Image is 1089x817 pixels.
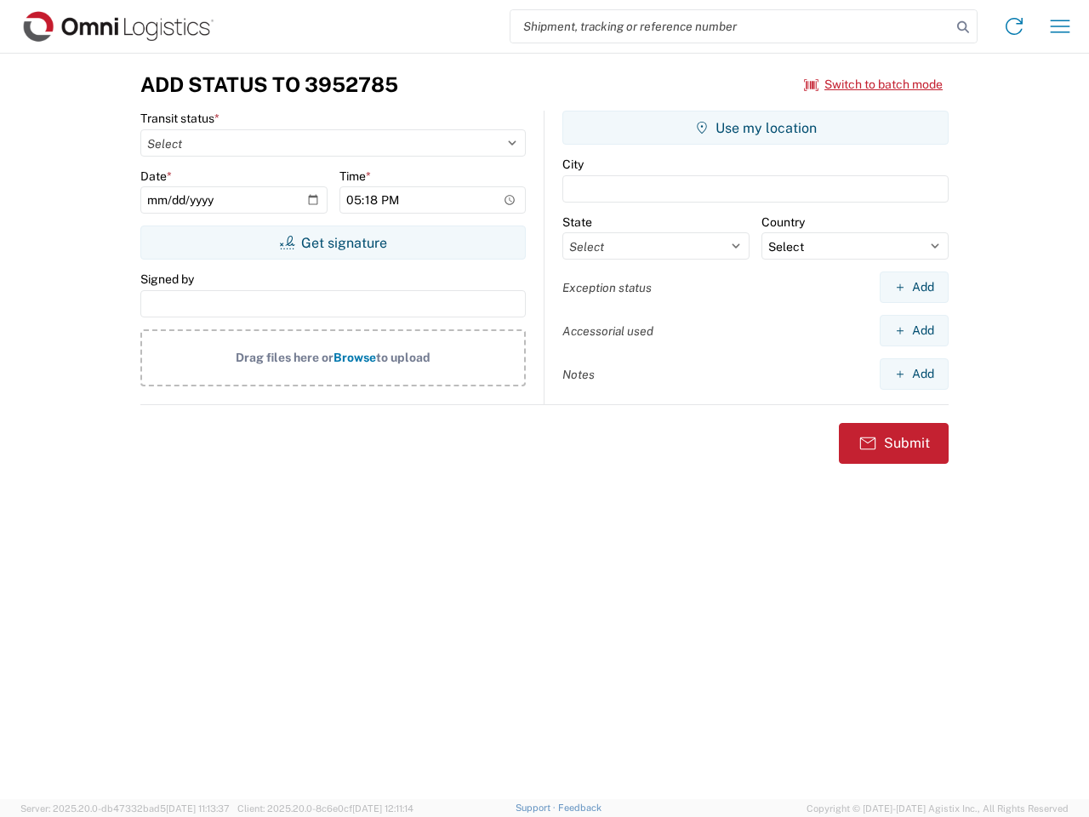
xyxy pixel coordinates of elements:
[236,351,334,364] span: Drag files here or
[562,214,592,230] label: State
[339,169,371,184] label: Time
[880,358,949,390] button: Add
[562,111,949,145] button: Use my location
[804,71,943,99] button: Switch to batch mode
[237,803,413,814] span: Client: 2025.20.0-8c6e0cf
[807,801,1069,816] span: Copyright © [DATE]-[DATE] Agistix Inc., All Rights Reserved
[761,214,805,230] label: Country
[880,315,949,346] button: Add
[562,280,652,295] label: Exception status
[140,169,172,184] label: Date
[166,803,230,814] span: [DATE] 11:13:37
[334,351,376,364] span: Browse
[516,803,558,813] a: Support
[376,351,430,364] span: to upload
[558,803,602,813] a: Feedback
[140,271,194,287] label: Signed by
[562,157,584,172] label: City
[140,72,398,97] h3: Add Status to 3952785
[352,803,413,814] span: [DATE] 12:11:14
[880,271,949,303] button: Add
[20,803,230,814] span: Server: 2025.20.0-db47332bad5
[510,10,951,43] input: Shipment, tracking or reference number
[562,323,653,339] label: Accessorial used
[839,423,949,464] button: Submit
[140,111,220,126] label: Transit status
[562,367,595,382] label: Notes
[140,226,526,260] button: Get signature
